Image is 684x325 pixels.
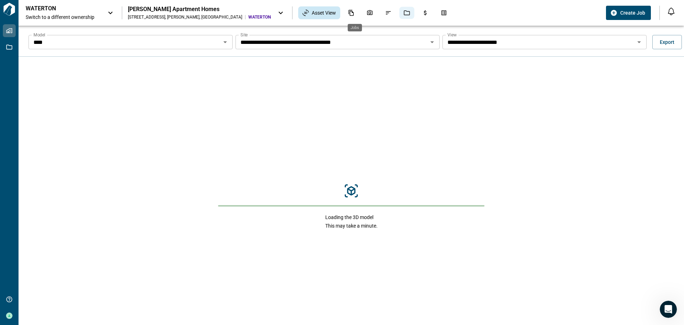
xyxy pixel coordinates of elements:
div: Jobs [399,7,414,19]
span: WATERTON [248,14,271,20]
div: Jobs [348,24,362,31]
button: Open [220,37,230,47]
button: Export [652,35,682,49]
span: Export [660,39,674,46]
div: Photos [362,7,377,19]
span: Switch to a different ownership [26,14,100,21]
span: This may take a minute. [325,222,378,229]
button: Open [427,37,437,47]
span: Create Job [620,9,645,16]
div: Issues & Info [381,7,396,19]
div: Budgets [418,7,433,19]
div: Documents [344,7,359,19]
button: Open [634,37,644,47]
button: Create Job [606,6,651,20]
label: Model [33,32,45,38]
iframe: Intercom live chat [660,301,677,318]
span: Asset View [312,9,336,16]
span: Loading the 3D model [325,214,378,221]
div: Takeoff Center [436,7,451,19]
p: WATERTON [26,5,90,12]
div: Asset View [298,6,340,19]
button: Open notification feed [665,6,677,17]
label: Site [240,32,248,38]
div: [PERSON_NAME] Apartment Homes [128,6,271,13]
label: View [447,32,457,38]
div: [STREET_ADDRESS] , [PERSON_NAME] , [GEOGRAPHIC_DATA] [128,14,242,20]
